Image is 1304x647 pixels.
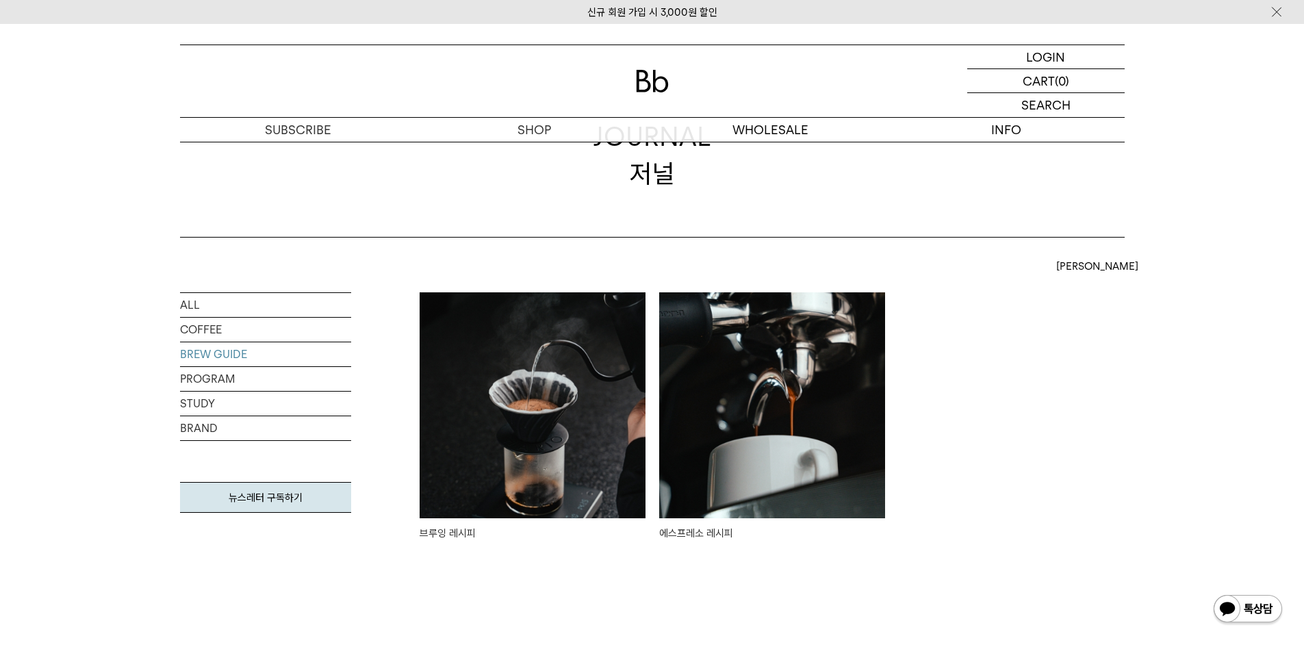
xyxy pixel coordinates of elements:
div: 에스프레소 레시피 [659,525,885,558]
img: 에스프레소 레시피 [659,292,885,518]
a: COFFEE [180,318,351,342]
p: LOGIN [1026,45,1065,68]
img: 로고 [636,70,669,92]
span: [PERSON_NAME] [1056,258,1138,275]
a: PROGRAM [180,367,351,391]
div: JOURNAL 저널 [593,118,711,191]
a: SUBSCRIBE [180,118,416,142]
a: 에스프레소 레시피 에스프레소 레시피 [659,292,885,574]
p: (0) [1055,69,1069,92]
div: 브루잉 레시피 [420,525,645,558]
a: CART (0) [967,69,1125,93]
p: CART [1023,69,1055,92]
img: 브루잉 레시피 [420,292,645,518]
img: 카카오톡 채널 1:1 채팅 버튼 [1212,594,1283,626]
p: SEARCH [1021,93,1071,117]
p: INFO [888,118,1125,142]
a: SHOP [416,118,652,142]
a: 신규 회원 가입 시 3,000원 할인 [587,6,717,18]
a: 뉴스레터 구독하기 [180,482,351,513]
a: BREW GUIDE [180,342,351,366]
a: 브루잉 레시피 브루잉 레시피 [420,292,645,558]
a: STUDY [180,392,351,416]
a: ALL [180,293,351,317]
a: LOGIN [967,45,1125,69]
a: BRAND [180,416,351,440]
p: WHOLESALE [652,118,888,142]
